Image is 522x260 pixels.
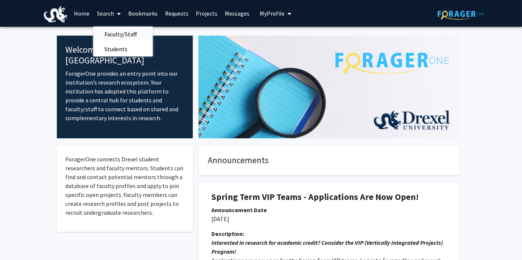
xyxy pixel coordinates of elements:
[211,229,447,238] div: Description:
[44,6,68,23] img: Drexel University Logo
[211,192,447,203] h1: Spring Term VIP Teams - Applications Are Now Open!
[66,45,184,66] h4: Welcome to [GEOGRAPHIC_DATA]
[70,0,93,26] a: Home
[260,10,285,17] span: My Profile
[66,155,184,217] p: ForagerOne connects Drexel student researchers and faculty mentors. Students can find and contact...
[198,36,460,138] img: Cover Image
[124,0,161,26] a: Bookmarks
[66,69,184,122] p: ForagerOne provides an entry point into our institution’s research ecosystem. Your institution ha...
[6,227,32,254] iframe: Chat
[93,0,124,26] a: Search
[208,155,450,166] h4: Announcements
[438,8,484,20] img: ForagerOne Logo
[93,27,148,42] span: Faculty/Staff
[211,239,444,255] em: Interested in research for academic credit? Consider the VIP (Vertically Integrated Projects) Pro...
[192,0,221,26] a: Projects
[211,214,447,223] p: [DATE]
[93,42,139,56] span: Students
[161,0,192,26] a: Requests
[221,0,253,26] a: Messages
[93,43,153,55] a: Students
[93,29,153,40] a: Faculty/Staff
[211,205,447,214] div: Announcement Date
